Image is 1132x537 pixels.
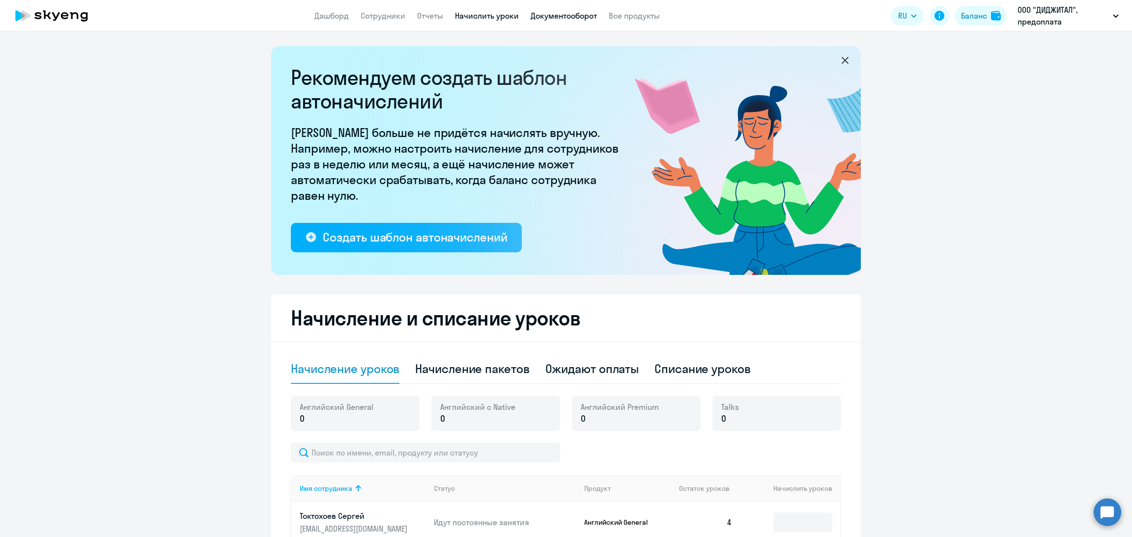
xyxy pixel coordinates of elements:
[991,11,1001,21] img: balance
[415,361,529,376] div: Начисление пакетов
[300,484,352,493] div: Имя сотрудника
[434,484,576,493] div: Статус
[584,518,658,527] p: Английский General
[300,402,373,412] span: Английский General
[291,443,560,462] input: Поиск по имени, email, продукту или статусу
[1018,4,1109,27] p: ООО "ДИДЖИТАЛ", предоплата
[891,6,924,26] button: RU
[1013,4,1124,27] button: ООО "ДИДЖИТАЛ", предоплата
[440,402,515,412] span: Английский с Native
[300,484,426,493] div: Имя сотрудника
[721,412,726,425] span: 0
[300,510,410,521] p: Токтохоев Сергей
[291,223,522,252] button: Создать шаблон автоначислений
[584,484,672,493] div: Продукт
[679,484,740,493] div: Остаток уроков
[314,11,349,21] a: Дашборд
[300,412,305,425] span: 0
[545,361,639,376] div: Ожидают оплаты
[609,11,660,21] a: Все продукты
[291,125,625,203] p: [PERSON_NAME] больше не придётся начислять вручную. Например, можно настроить начисление для сотр...
[531,11,597,21] a: Документооборот
[291,66,625,113] h2: Рекомендуем создать шаблон автоначислений
[434,517,576,528] p: Идут постоянные занятия
[455,11,519,21] a: Начислить уроки
[961,10,987,22] div: Баланс
[434,484,455,493] div: Статус
[721,402,739,412] span: Talks
[740,475,840,502] th: Начислить уроков
[898,10,907,22] span: RU
[584,484,611,493] div: Продукт
[417,11,443,21] a: Отчеты
[679,484,730,493] span: Остаток уроков
[361,11,405,21] a: Сотрудники
[291,361,399,376] div: Начисление уроков
[581,412,586,425] span: 0
[440,412,445,425] span: 0
[955,6,1007,26] button: Балансbalance
[323,229,507,245] div: Создать шаблон автоначислений
[581,402,659,412] span: Английский Premium
[300,510,426,534] a: Токтохоев Сергей[EMAIL_ADDRESS][DOMAIN_NAME]
[291,306,841,330] h2: Начисление и списание уроков
[300,523,410,534] p: [EMAIL_ADDRESS][DOMAIN_NAME]
[654,361,751,376] div: Списание уроков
